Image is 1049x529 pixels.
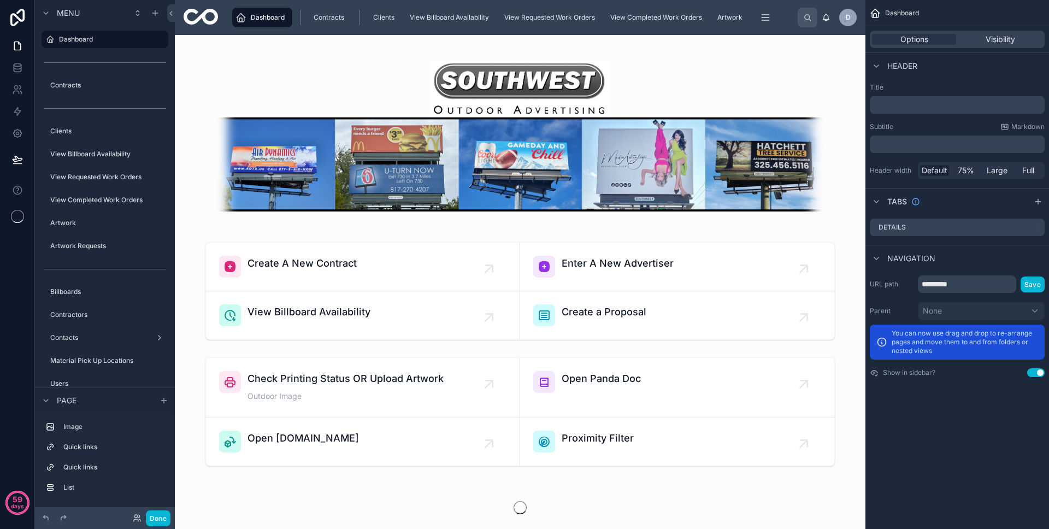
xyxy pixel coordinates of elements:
[42,77,168,94] a: Contracts
[504,13,595,22] span: View Requested Work Orders
[605,8,710,27] a: View Completed Work Orders
[50,173,166,181] label: View Requested Work Orders
[50,379,166,388] label: Users
[42,306,168,324] a: Contractors
[50,333,151,342] label: Contacts
[57,8,80,19] span: Menu
[918,302,1045,320] button: None
[499,8,603,27] a: View Requested Work Orders
[13,494,22,505] p: 59
[717,13,742,22] span: Artwork
[900,34,928,45] span: Options
[50,219,166,227] label: Artwork
[63,463,164,472] label: Quick links
[923,305,942,316] span: None
[50,150,166,158] label: View Billboard Availability
[57,395,76,406] span: Page
[870,166,914,175] label: Header width
[922,165,947,176] span: Default
[314,13,344,22] span: Contracts
[11,498,24,514] p: days
[870,83,1045,92] label: Title
[42,145,168,163] a: View Billboard Availability
[987,165,1007,176] span: Large
[373,13,394,22] span: Clients
[846,13,851,22] span: D
[870,307,914,315] label: Parent
[870,280,914,289] label: URL path
[42,168,168,186] a: View Requested Work Orders
[184,9,218,26] img: App logo
[883,368,935,377] label: Show in sidebar?
[958,165,974,176] span: 75%
[251,13,285,22] span: Dashboard
[63,483,164,492] label: List
[42,214,168,232] a: Artwork
[887,61,917,72] span: Header
[892,329,1038,355] p: You can now use drag and drop to re-arrange pages and move them to and from folders or nested views
[1021,277,1045,292] button: Save
[410,13,489,22] span: View Billboard Availability
[50,196,166,204] label: View Completed Work Orders
[1000,122,1045,131] a: Markdown
[50,287,166,296] label: Billboards
[42,329,168,346] a: Contacts
[42,31,168,48] a: Dashboard
[404,8,497,27] a: View Billboard Availability
[50,81,166,90] label: Contracts
[146,510,170,526] button: Done
[42,122,168,140] a: Clients
[42,352,168,369] a: Material Pick Up Locations
[870,122,893,131] label: Subtitle
[63,443,164,451] label: Quick links
[885,9,919,17] span: Dashboard
[50,242,166,250] label: Artwork Requests
[887,196,907,207] span: Tabs
[610,13,702,22] span: View Completed Work Orders
[870,96,1045,114] div: scrollable content
[50,310,166,319] label: Contractors
[227,5,798,30] div: scrollable content
[35,413,175,507] div: scrollable content
[1011,122,1045,131] span: Markdown
[42,191,168,209] a: View Completed Work Orders
[42,375,168,392] a: Users
[986,34,1015,45] span: Visibility
[50,356,166,365] label: Material Pick Up Locations
[232,8,292,27] a: Dashboard
[870,136,1045,153] div: scrollable content
[1022,165,1034,176] span: Full
[50,127,166,136] label: Clients
[42,283,168,301] a: Billboards
[887,253,935,264] span: Navigation
[63,422,164,431] label: Image
[59,35,162,44] label: Dashboard
[308,8,352,27] a: Contracts
[712,8,750,27] a: Artwork
[879,223,906,232] label: Details
[42,237,168,255] a: Artwork Requests
[368,8,402,27] a: Clients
